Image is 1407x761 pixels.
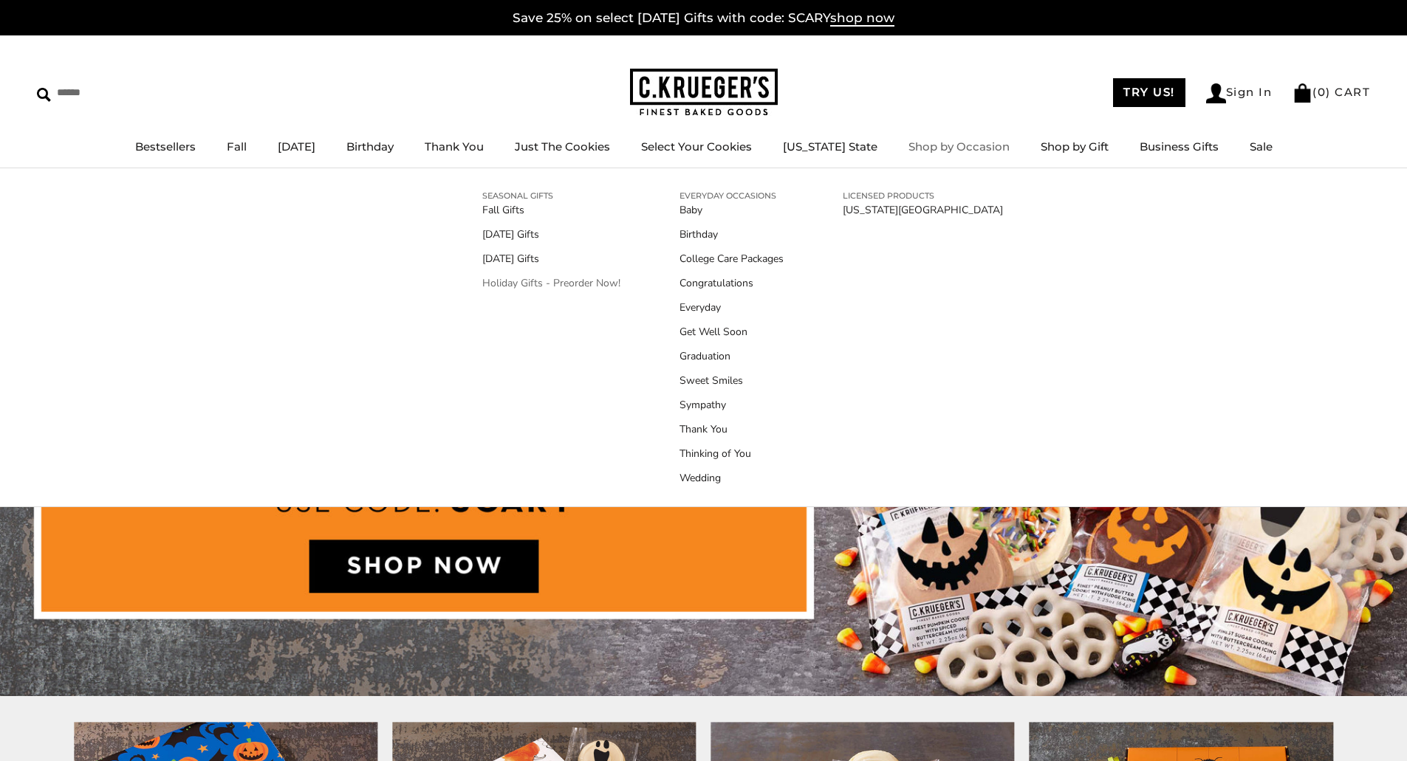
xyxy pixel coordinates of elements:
[346,140,394,154] a: Birthday
[482,189,620,202] a: SEASONAL GIFTS
[482,275,620,291] a: Holiday Gifts - Preorder Now!
[679,324,784,340] a: Get Well Soon
[679,348,784,364] a: Graduation
[641,140,752,154] a: Select Your Cookies
[513,10,894,27] a: Save 25% on select [DATE] Gifts with code: SCARYshop now
[630,69,778,117] img: C.KRUEGER'S
[425,140,484,154] a: Thank You
[843,202,1003,218] a: [US_STATE][GEOGRAPHIC_DATA]
[679,300,784,315] a: Everyday
[679,227,784,242] a: Birthday
[908,140,1010,154] a: Shop by Occasion
[830,10,894,27] span: shop now
[679,275,784,291] a: Congratulations
[482,202,620,218] a: Fall Gifts
[278,140,315,154] a: [DATE]
[1113,78,1185,107] a: TRY US!
[679,470,784,486] a: Wedding
[679,251,784,266] a: College Care Packages
[1293,85,1370,99] a: (0) CART
[482,227,620,242] a: [DATE] Gifts
[1206,83,1273,103] a: Sign In
[37,88,51,102] img: Search
[679,421,784,437] a: Thank You
[1140,140,1219,154] a: Business Gifts
[482,251,620,266] a: [DATE] Gifts
[1206,83,1226,103] img: Account
[227,140,247,154] a: Fall
[679,202,784,218] a: Baby
[37,81,213,104] input: Search
[1293,83,1312,103] img: Bag
[783,140,877,154] a: [US_STATE] State
[1318,85,1326,99] span: 0
[1041,140,1109,154] a: Shop by Gift
[679,446,784,461] a: Thinking of You
[1250,140,1273,154] a: Sale
[135,140,196,154] a: Bestsellers
[679,373,784,388] a: Sweet Smiles
[679,189,784,202] a: EVERYDAY OCCASIONS
[679,397,784,413] a: Sympathy
[515,140,610,154] a: Just The Cookies
[843,189,1003,202] a: LICENSED PRODUCTS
